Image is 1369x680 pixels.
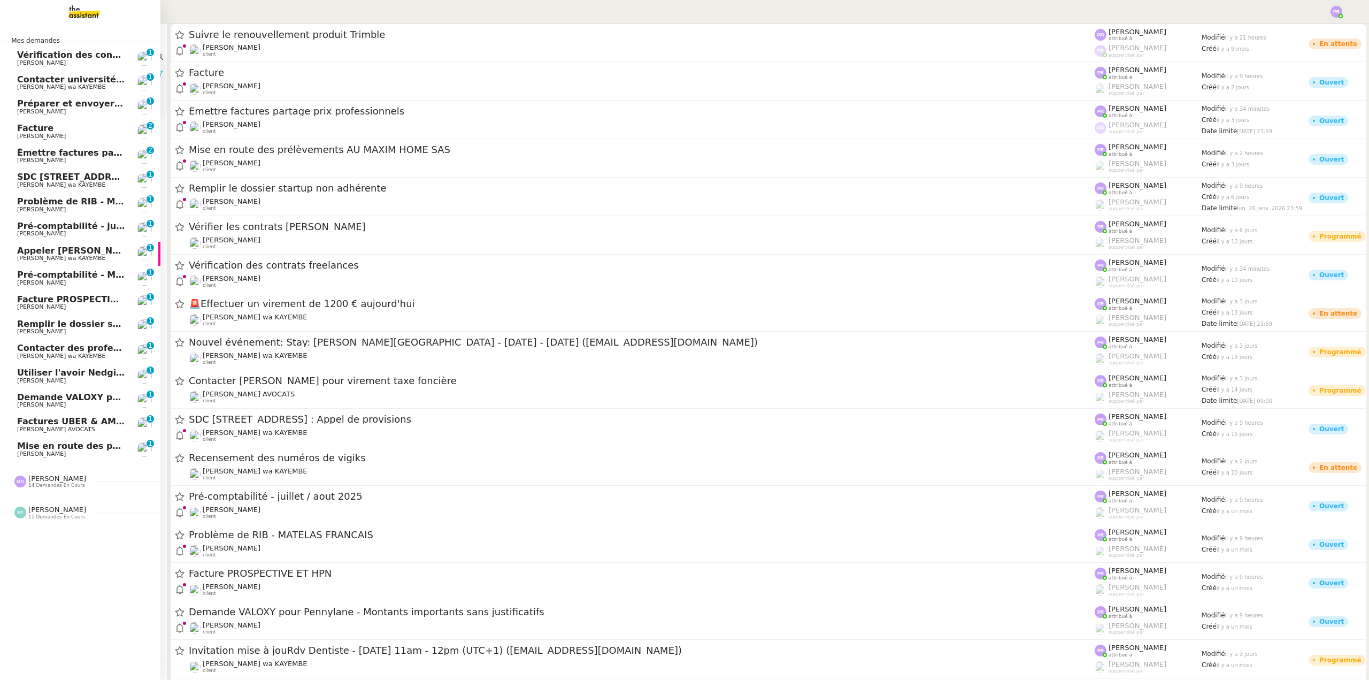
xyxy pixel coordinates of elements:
[1319,195,1344,201] div: Ouvert
[189,236,1095,250] app-user-detailed-label: client
[1095,82,1202,96] app-user-label: suppervisé par
[148,220,152,230] p: 1
[1319,118,1344,124] div: Ouvert
[1109,36,1132,42] span: attribué à
[1109,74,1132,80] span: attribué à
[17,172,238,182] span: SDC [STREET_ADDRESS] : Appel de provisions
[203,352,307,360] span: [PERSON_NAME] wa KAYEMBE
[1109,322,1144,327] span: suppervisé par
[17,246,306,256] span: Appeler [PERSON_NAME] pour commande garniture coussin
[1225,35,1266,41] span: il y a 21 heures
[1202,204,1237,212] span: Date limite
[1109,151,1132,157] span: attribué à
[17,206,66,213] span: [PERSON_NAME]
[17,230,66,237] span: [PERSON_NAME]
[1095,66,1202,80] app-user-label: attribué à
[1202,419,1225,426] span: Modifié
[147,73,154,81] nz-badge-sup: 1
[137,149,152,164] img: users%2FfjlNmCTkLiVoA3HQjY3GA5JXGxb2%2Favatar%2Fstarofservice_97480retdsc0392.png
[17,303,66,310] span: [PERSON_NAME]
[1109,412,1166,421] span: [PERSON_NAME]
[1217,239,1253,245] span: il y a 10 jours
[1109,314,1166,322] span: [PERSON_NAME]
[1109,429,1166,437] span: [PERSON_NAME]
[1095,258,1202,272] app-user-label: attribué à
[1202,430,1217,438] span: Créé
[1109,28,1166,36] span: [PERSON_NAME]
[1109,460,1132,465] span: attribué à
[1319,156,1344,163] div: Ouvert
[147,415,154,423] nz-badge-sup: 1
[1109,129,1144,135] span: suppervisé par
[137,222,152,237] img: users%2FME7CwGhkVpexbSaUxoFyX6OhGQk2%2Favatar%2Fe146a5d2-1708-490f-af4b-78e736222863
[1109,104,1166,112] span: [PERSON_NAME]
[203,398,216,404] span: client
[1095,182,1106,194] img: svg
[1202,83,1217,91] span: Créé
[1202,161,1217,168] span: Créé
[1202,72,1225,80] span: Modifié
[1109,190,1132,196] span: attribué à
[189,453,1095,463] span: Recensement des numéros de vigiks
[1330,6,1342,18] img: svg
[1109,159,1166,167] span: [PERSON_NAME]
[1225,376,1258,381] span: il y a 3 jours
[17,392,375,402] span: Demande VALOXY pour Pennylane - Montants importants sans justificatifs
[1095,297,1202,311] app-user-label: attribué à
[189,353,201,364] img: users%2F47wLulqoDhMx0TTMwUcsFP5V2A23%2Favatar%2Fnokpict-removebg-preview-removebg-preview.png
[1109,383,1132,388] span: attribué à
[1319,233,1362,240] div: Programmé
[147,122,154,129] nz-badge-sup: 2
[148,49,152,58] p: 1
[147,49,154,56] nz-badge-sup: 1
[1109,113,1132,119] span: attribué à
[1095,430,1106,442] img: users%2FyQfMwtYgTqhRP2YHWHmG2s2LYaD3%2Favatar%2Fprofile-pic.png
[203,429,307,437] span: [PERSON_NAME] wa KAYEMBE
[189,298,201,309] span: 🚨
[189,429,1095,442] app-user-detailed-label: client
[203,128,216,134] span: client
[17,450,66,457] span: [PERSON_NAME]
[1225,420,1263,426] span: il y a 9 heures
[148,73,152,83] p: 1
[148,195,152,205] p: 1
[1109,283,1144,289] span: suppervisé par
[147,293,154,301] nz-badge-sup: 1
[1319,79,1344,86] div: Ouvert
[1217,310,1253,316] span: il y a 13 jours
[148,317,152,327] p: 1
[1109,143,1166,151] span: [PERSON_NAME]
[17,83,105,90] span: [PERSON_NAME] wa KAYEMBE
[1095,221,1106,233] img: svg
[1109,335,1166,343] span: [PERSON_NAME]
[1095,315,1106,326] img: users%2FyQfMwtYgTqhRP2YHWHmG2s2LYaD3%2Favatar%2Fprofile-pic.png
[1217,431,1253,437] span: il y a 15 jours
[17,270,179,280] span: Pré-comptabilité - Mai / Juin 2025
[203,167,216,173] span: client
[1202,149,1225,157] span: Modifié
[189,274,1095,288] app-user-detailed-label: client
[1109,236,1166,245] span: [PERSON_NAME]
[1217,85,1249,90] span: il y a 2 jours
[1109,352,1166,360] span: [PERSON_NAME]
[17,59,66,66] span: [PERSON_NAME]
[1109,421,1132,427] span: attribué à
[189,120,1095,134] app-user-detailed-label: client
[147,220,154,227] nz-badge-sup: 1
[147,147,154,154] nz-badge-sup: 2
[1225,459,1258,464] span: il y a 2 jours
[1109,82,1166,90] span: [PERSON_NAME]
[17,108,66,115] span: [PERSON_NAME]
[1095,314,1202,327] app-user-label: suppervisé par
[1202,127,1237,135] span: Date limite
[189,160,201,172] img: users%2FME7CwGhkVpexbSaUxoFyX6OhGQk2%2Favatar%2Fe146a5d2-1708-490f-af4b-78e736222863
[17,255,105,262] span: [PERSON_NAME] wa KAYEMBE
[1095,375,1106,387] img: svg
[17,157,66,164] span: [PERSON_NAME]
[203,282,216,288] span: client
[17,353,105,360] span: [PERSON_NAME] wa KAYEMBE
[1109,66,1166,74] span: [PERSON_NAME]
[1225,183,1263,189] span: il y a 9 heures
[203,120,260,128] span: [PERSON_NAME]
[147,171,154,178] nz-badge-sup: 1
